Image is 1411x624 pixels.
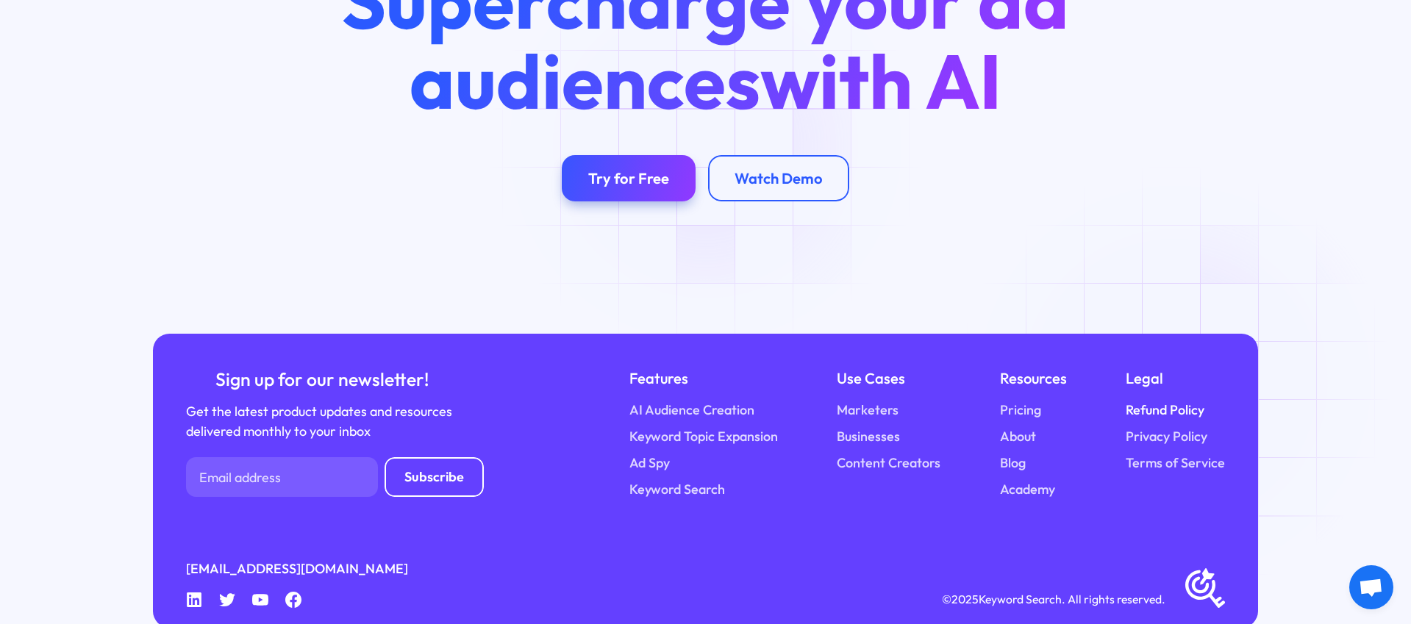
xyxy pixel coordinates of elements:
[942,590,1165,609] div: © Keyword Search. All rights reserved.
[837,426,900,446] a: Businesses
[837,453,940,473] a: Content Creators
[708,155,849,201] a: Watch Demo
[1000,367,1067,390] div: Resources
[629,479,725,499] a: Keyword Search
[1126,400,1204,420] a: Refund Policy
[1000,426,1036,446] a: About
[629,367,778,390] div: Features
[951,592,979,606] span: 2025
[186,559,408,578] a: [EMAIL_ADDRESS][DOMAIN_NAME]
[1000,400,1041,420] a: Pricing
[562,155,696,201] a: Try for Free
[1126,367,1225,390] div: Legal
[186,457,484,497] form: Newsletter Form
[1126,453,1225,473] a: Terms of Service
[837,367,940,390] div: Use Cases
[186,457,378,497] input: Email address
[1349,565,1393,609] div: Open chat
[588,169,669,187] div: Try for Free
[186,367,457,392] div: Sign up for our newsletter!
[1126,426,1207,446] a: Privacy Policy
[1000,479,1055,499] a: Academy
[629,400,754,420] a: AI Audience Creation
[385,457,484,497] input: Subscribe
[1000,453,1026,473] a: Blog
[837,400,899,420] a: Marketers
[735,169,823,187] div: Watch Demo
[629,453,670,473] a: Ad Spy
[629,426,778,446] a: Keyword Topic Expansion
[186,401,457,441] div: Get the latest product updates and resources delivered monthly to your inbox
[760,33,1001,129] span: with AI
